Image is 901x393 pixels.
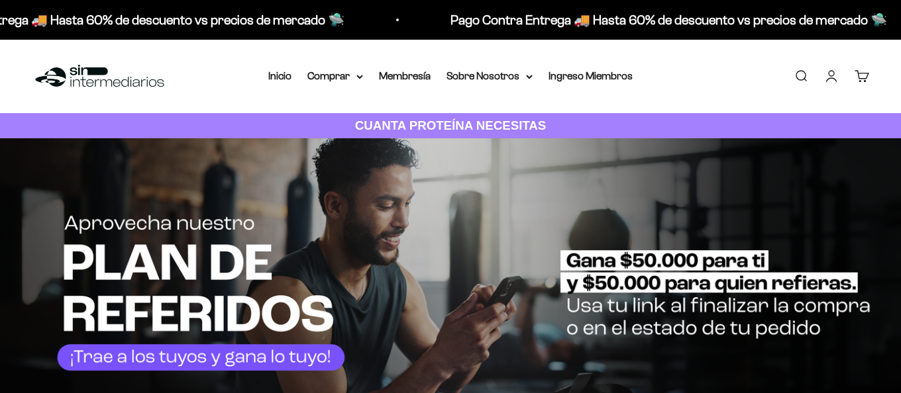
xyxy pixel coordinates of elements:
[549,70,633,81] a: Ingreso Miembros
[355,118,547,132] strong: CUANTA PROTEÍNA NECESITAS
[450,9,886,30] p: Pago Contra Entrega 🚚 Hasta 60% de descuento vs precios de mercado 🛸
[447,67,533,85] summary: Sobre Nosotros
[268,70,291,81] a: Inicio
[379,70,431,81] a: Membresía
[307,67,363,85] summary: Comprar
